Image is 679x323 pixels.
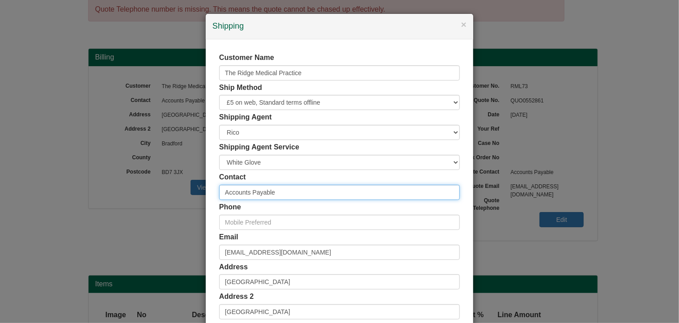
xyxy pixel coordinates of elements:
[219,53,274,63] label: Customer Name
[219,112,272,123] label: Shipping Agent
[219,83,262,93] label: Ship Method
[219,232,238,242] label: Email
[219,262,248,272] label: Address
[219,142,299,153] label: Shipping Agent Service
[219,202,241,212] label: Phone
[219,292,254,302] label: Address 2
[219,215,460,230] input: Mobile Preferred
[219,172,246,183] label: Contact
[212,21,467,32] h4: Shipping
[461,20,467,29] button: ×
